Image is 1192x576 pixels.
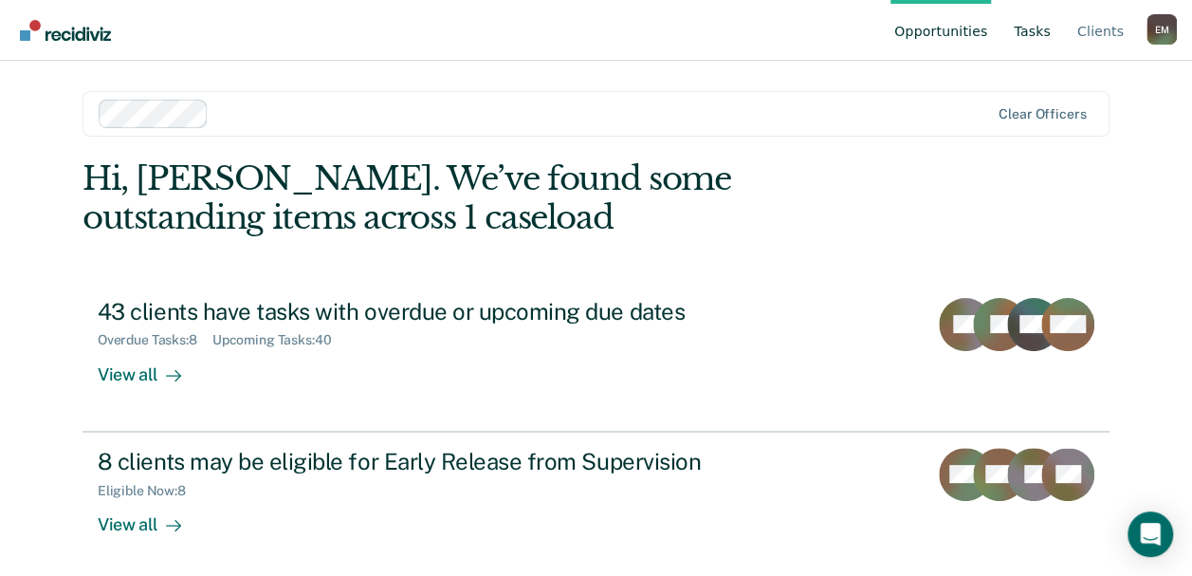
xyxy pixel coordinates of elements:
div: Open Intercom Messenger [1128,511,1173,557]
div: View all [98,348,204,385]
div: Clear officers [999,106,1086,122]
div: 8 clients may be eligible for Early Release from Supervision [98,448,763,475]
div: E M [1146,14,1177,45]
div: 43 clients have tasks with overdue or upcoming due dates [98,298,763,325]
div: Overdue Tasks : 8 [98,332,212,348]
div: View all [98,498,204,535]
div: Hi, [PERSON_NAME]. We’ve found some outstanding items across 1 caseload [83,159,905,237]
a: 43 clients have tasks with overdue or upcoming due datesOverdue Tasks:8Upcoming Tasks:40View all [83,283,1109,432]
img: Recidiviz [20,20,111,41]
button: Profile dropdown button [1146,14,1177,45]
div: Upcoming Tasks : 40 [212,332,347,348]
div: Eligible Now : 8 [98,483,201,499]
